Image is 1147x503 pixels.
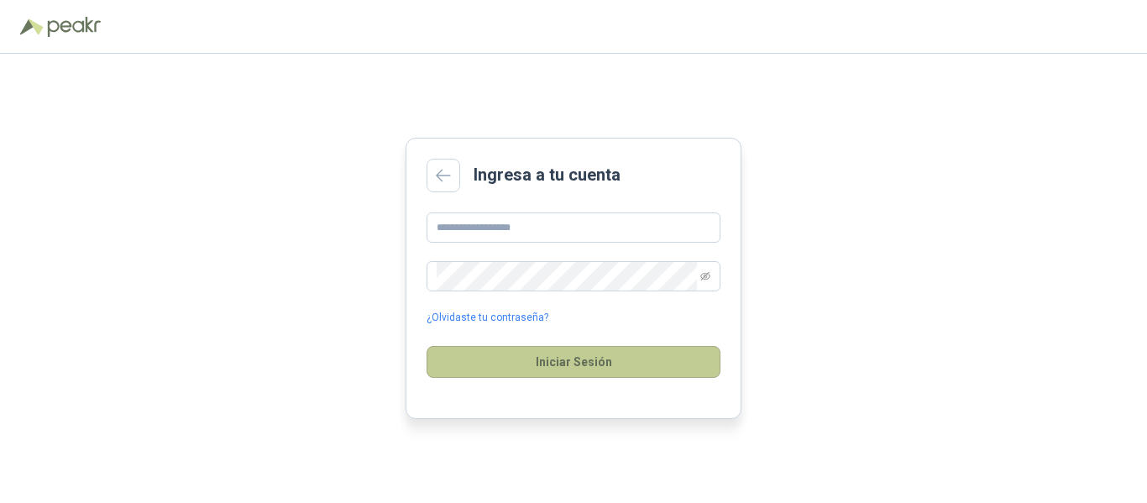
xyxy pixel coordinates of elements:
[427,310,548,326] a: ¿Olvidaste tu contraseña?
[427,346,720,378] button: Iniciar Sesión
[700,271,710,281] span: eye-invisible
[47,17,101,37] img: Peakr
[474,162,621,188] h2: Ingresa a tu cuenta
[20,18,44,35] img: Logo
